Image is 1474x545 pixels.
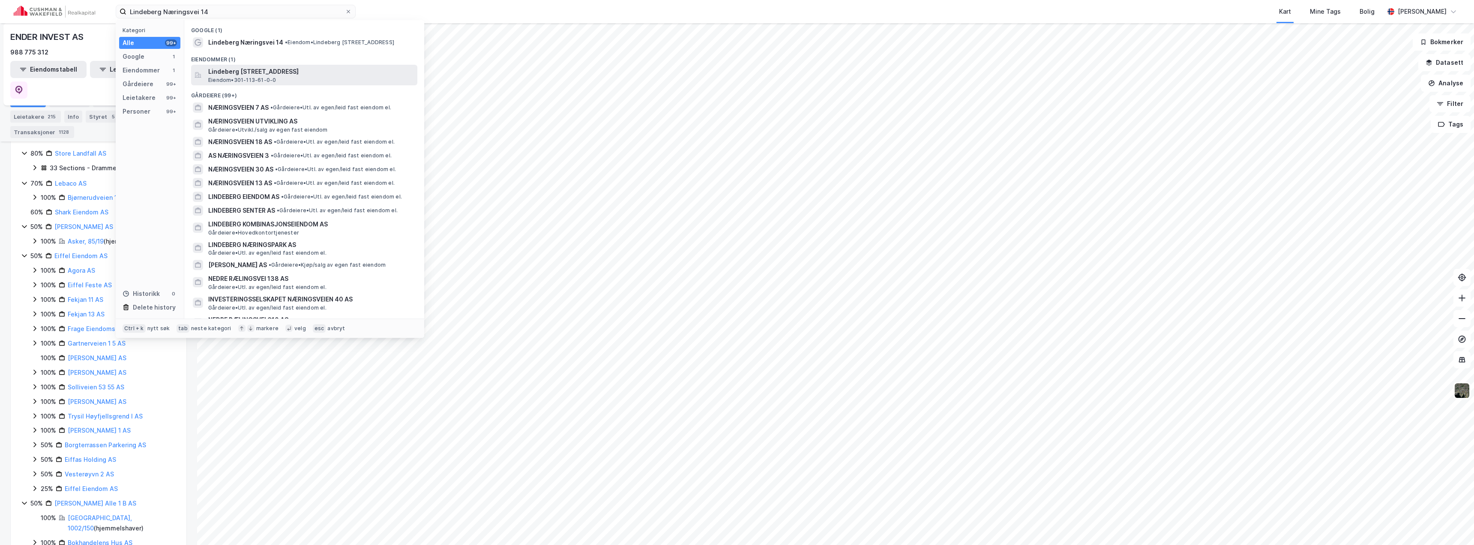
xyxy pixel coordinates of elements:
div: Google [123,51,144,62]
div: 25% [41,484,53,494]
span: • [274,139,276,145]
a: Trysil Høyfjellsgrend I AS [68,413,143,420]
a: [GEOGRAPHIC_DATA], 1002/150 [68,514,132,532]
div: ( hjemmelshaver ) [68,236,153,247]
button: Tags [1431,116,1471,133]
span: NÆRINGSVEIEN 18 AS [208,137,272,147]
div: 100% [41,295,56,305]
div: Bolig [1360,6,1375,17]
a: Solliveien 53 55 AS [68,383,124,391]
button: Filter [1429,95,1471,112]
input: Søk på adresse, matrikkel, gårdeiere, leietakere eller personer [126,5,345,18]
div: markere [256,325,279,332]
div: 0 [170,290,177,297]
img: 9k= [1454,382,1470,399]
a: Store Landfall AS [55,150,106,157]
div: 100% [41,513,56,523]
div: Kategori [123,27,180,33]
span: Gårdeiere • Utl. av egen/leid fast eiendom el. [270,104,391,111]
div: Leietakere [123,93,156,103]
div: 33 Sections - Drammen, 116/604 [50,163,147,173]
span: Lindeberg Næringsvei 14 [208,37,283,48]
div: 50% [41,440,53,450]
a: Fekjan 11 AS [68,296,103,303]
div: 60% [30,207,43,217]
span: • [281,193,284,200]
button: Bokmerker [1413,33,1471,51]
span: [PERSON_NAME] AS [208,260,267,270]
span: • [277,207,279,214]
span: NÆRINGSVEIEN 13 AS [208,178,272,188]
div: 215 [46,112,57,121]
span: Gårdeiere • Utl. av egen/leid fast eiendom el. [274,180,395,187]
button: Analyse [1421,75,1471,92]
div: 1 [170,53,177,60]
div: Eiendommer [123,65,160,75]
div: 100% [41,324,56,334]
span: NEDRE RÆLINGSVEI 610 AS [208,315,414,325]
div: 50% [30,222,43,232]
a: Eiffel Eiendom AS [65,485,118,492]
a: Eiffel Feste AS [68,281,112,289]
a: [PERSON_NAME] AS [68,369,126,376]
button: Eiendomstabell [10,61,87,78]
div: 50% [41,455,53,465]
div: Google (1) [184,20,424,36]
div: 5 [109,112,117,121]
div: Delete history [133,302,176,313]
span: • [285,39,288,45]
a: Fekjan 13 AS [68,310,105,318]
span: INVESTERINGSSELSKAPET NÆRINGSVEIEN 40 AS [208,294,414,304]
div: 50% [30,251,43,261]
a: Eternitveien 8 AS [68,135,119,142]
span: Gårdeiere • Utl. av egen/leid fast eiendom el. [275,166,396,173]
div: 99+ [165,39,177,46]
span: • [269,262,271,268]
div: 99+ [165,108,177,115]
div: 70% [30,178,43,189]
a: [PERSON_NAME] AS [54,223,113,230]
div: Gårdeiere (99+) [184,85,424,101]
span: LINDEBERG SENTER AS [208,205,275,216]
span: Gårdeiere • Hovedkontortjenester [208,229,299,236]
span: Gårdeiere • Utl. av egen/leid fast eiendom el. [208,250,327,256]
div: 1 [170,67,177,74]
div: Personer [123,106,150,117]
span: NÆRINGSVEIEN 30 AS [208,164,273,175]
span: LINDEBERG NÆRINGSPARK AS [208,240,414,250]
a: Lebaco AS [55,180,87,187]
div: Info [64,111,82,123]
div: [PERSON_NAME] [1398,6,1447,17]
span: Eiendom • Lindeberg [STREET_ADDRESS] [285,39,394,46]
a: Gartnerveien 1 5 AS [68,340,126,347]
span: Gårdeiere • Kjøp/salg av egen fast eiendom [269,262,386,268]
div: Alle [123,38,134,48]
button: Datasett [1418,54,1471,71]
span: NÆRINGSVEIEN UTVIKLING AS [208,116,414,126]
div: 50% [30,498,43,509]
span: Gårdeiere • Utl. av egen/leid fast eiendom el. [208,284,327,291]
div: 50% [41,469,53,479]
div: Eiendommer (1) [184,49,424,65]
span: NÆRINGSVEIEN 7 AS [208,102,269,113]
div: Styret [86,111,121,123]
span: LINDEBERG KOMBINASJONSEIENDOM AS [208,219,414,229]
div: Mine Tags [1310,6,1341,17]
span: Gårdeiere • Utl. av egen/leid fast eiendom el. [208,304,327,311]
a: [PERSON_NAME] AS [68,398,126,405]
span: Lindeberg [STREET_ADDRESS] [208,66,414,77]
span: Gårdeiere • Utl. av egen/leid fast eiendom el. [281,193,402,200]
div: 100% [41,411,56,422]
div: 100% [41,309,56,319]
div: esc [313,324,326,333]
a: Eiffel Eiendom AS [54,252,108,259]
div: nytt søk [147,325,170,332]
a: Shark Eiendom AS [55,208,108,216]
div: 100% [41,338,56,349]
span: LINDEBERG EIENDOM AS [208,192,279,202]
a: Agora AS [68,267,95,274]
span: • [274,180,276,186]
div: 100% [41,193,56,203]
div: Kart [1279,6,1291,17]
div: avbryt [327,325,345,332]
